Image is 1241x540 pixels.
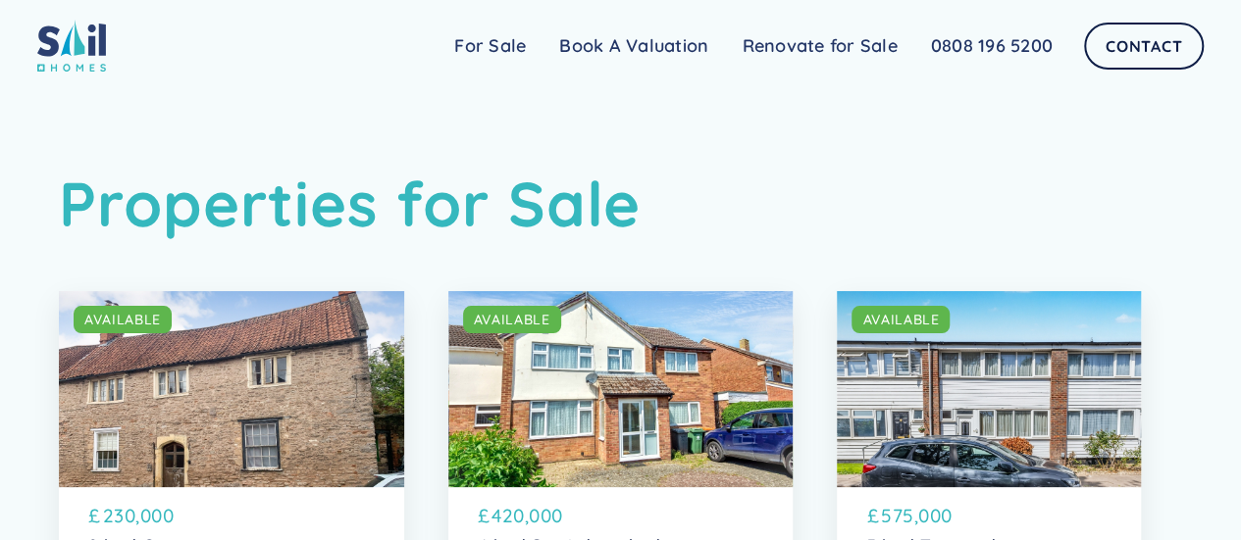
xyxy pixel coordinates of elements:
[862,310,939,329] div: AVAILABLE
[491,502,563,529] p: 420,000
[881,502,953,529] p: 575,000
[103,502,175,529] p: 230,000
[543,26,725,66] a: Book A Valuation
[474,310,550,329] div: AVAILABLE
[37,20,106,72] img: sail home logo colored
[438,26,543,66] a: For Sale
[59,167,1182,241] h1: Properties for Sale
[88,502,101,529] p: £
[478,502,491,529] p: £
[866,502,879,529] p: £
[84,310,161,329] div: AVAILABLE
[914,26,1069,66] a: 0808 196 5200
[1084,23,1204,70] a: Contact
[725,26,913,66] a: Renovate for Sale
